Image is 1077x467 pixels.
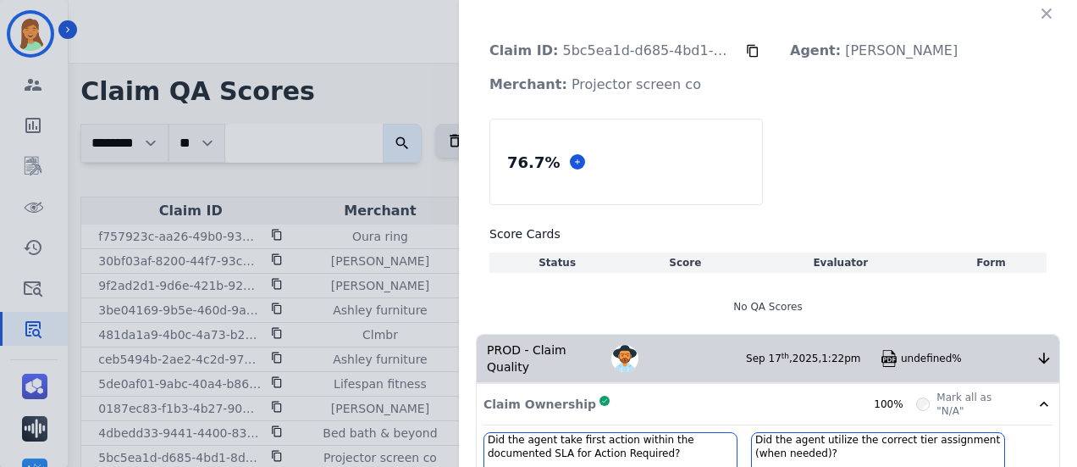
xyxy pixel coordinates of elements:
p: [PERSON_NAME] [776,34,971,68]
h3: Did the agent utilize the correct tier assignment (when needed)? [755,433,1001,460]
p: Projector screen co [476,68,715,102]
div: 76.7 % [504,147,563,177]
div: undefined% [901,352,1036,365]
p: 5bc5ea1d-d685-4bd1-8d5b-01bbeb552967 [476,34,746,68]
p: Claim Ownership [483,396,596,413]
th: Score [625,253,745,273]
span: 1:22pm [821,353,860,364]
th: Status [489,253,625,273]
th: Evaluator [745,253,936,273]
img: qa-pdf.svg [881,350,897,367]
img: Avatar [611,345,638,372]
div: PROD - Claim Quality [477,335,611,382]
strong: Claim ID: [489,42,558,58]
div: Sep 17 , 2025 , [746,352,881,365]
strong: Agent: [790,42,841,58]
sup: th [782,352,789,360]
div: No QA Scores [489,283,1047,331]
strong: Merchant: [489,76,567,92]
div: 100% [874,398,916,411]
h3: Did the agent take first action within the documented SLA for Action Required? [488,433,733,460]
label: Mark all as "N/A" [936,391,1015,418]
h3: Score Cards [489,225,1047,242]
th: Form [936,253,1047,273]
